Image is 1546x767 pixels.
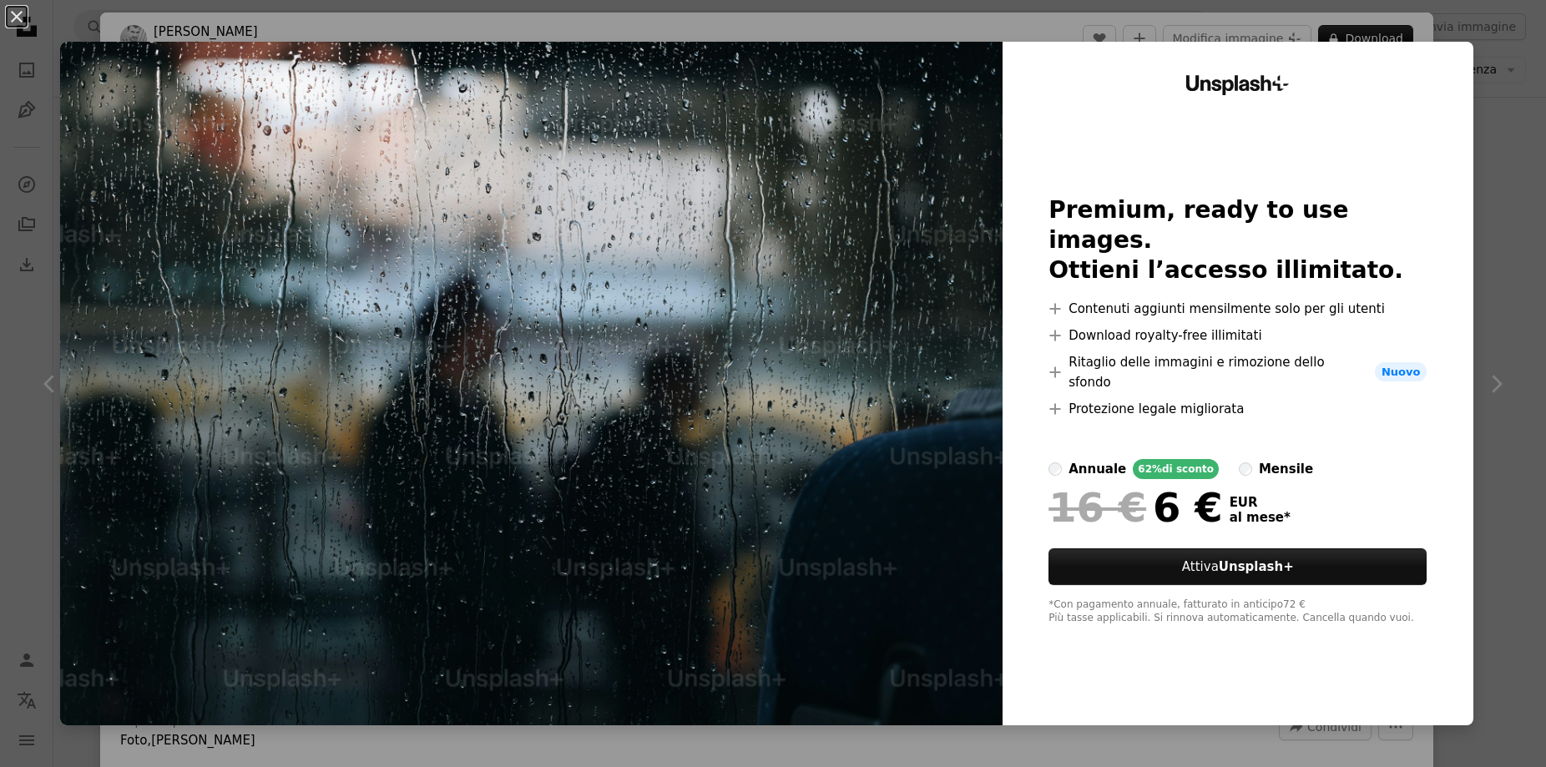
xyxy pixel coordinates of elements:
[1048,195,1427,285] h2: Premium, ready to use images. Ottieni l’accesso illimitato.
[1048,325,1427,346] li: Download royalty-free illimitati
[1375,362,1427,382] span: Nuovo
[1048,486,1222,529] div: 6 €
[1048,299,1427,319] li: Contenuti aggiunti mensilmente solo per gli utenti
[1048,598,1427,625] div: *Con pagamento annuale, fatturato in anticipo 72 € Più tasse applicabili. Si rinnova automaticame...
[1048,462,1062,476] input: annuale62%di sconto
[1048,399,1427,419] li: Protezione legale migliorata
[1230,495,1291,510] span: EUR
[1048,548,1427,585] button: AttivaUnsplash+
[1133,459,1219,479] div: 62% di sconto
[1239,462,1252,476] input: mensile
[1048,352,1427,392] li: Ritaglio delle immagini e rimozione dello sfondo
[1219,559,1294,574] strong: Unsplash+
[1048,486,1146,529] span: 16 €
[1259,459,1313,479] div: mensile
[1069,459,1126,479] div: annuale
[1230,510,1291,525] span: al mese *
